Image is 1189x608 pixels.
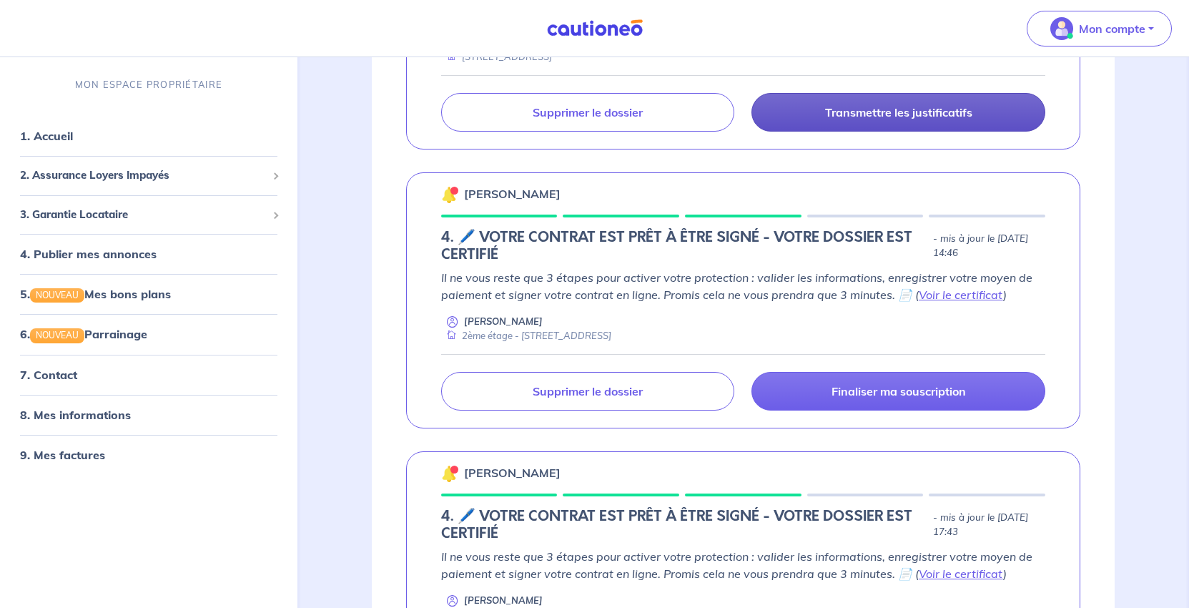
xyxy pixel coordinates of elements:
div: state: CONTRACT-INFO-IN-PROGRESS, Context: NEW,CHOOSE-CERTIFICATE,ALONE,LESSOR-DOCUMENTS [441,229,1045,263]
p: [PERSON_NAME] [464,315,543,328]
a: 4. Publier mes annonces [20,247,157,261]
div: 3. Garantie Locataire [6,201,292,229]
p: - mis à jour le [DATE] 14:46 [933,232,1045,260]
div: 7. Contact [6,361,292,389]
p: - mis à jour le [DATE] 17:43 [933,511,1045,539]
a: 7. Contact [20,368,77,382]
h5: 4. 🖊️ VOTRE CONTRAT EST PRÊT À ÊTRE SIGNÉ - VOTRE DOSSIER EST CERTIFIÉ [441,508,927,542]
div: 2. Assurance Loyers Impayés [6,162,292,190]
p: Finaliser ma souscription [832,384,966,398]
div: 1. Accueil [6,122,292,150]
span: 3. Garantie Locataire [20,207,267,223]
div: 9. Mes factures [6,441,292,469]
p: [PERSON_NAME] [464,594,543,607]
div: 2ème étage - [STREET_ADDRESS] [441,329,611,343]
p: Supprimer le dossier [533,105,643,119]
a: 9. Mes factures [20,448,105,462]
a: 8. Mes informations [20,408,131,422]
p: MON ESPACE PROPRIÉTAIRE [75,78,222,92]
div: 8. Mes informations [6,401,292,429]
a: 1. Accueil [20,129,73,143]
h5: 4. 🖊️ VOTRE CONTRAT EST PRÊT À ÊTRE SIGNÉ - VOTRE DOSSIER EST CERTIFIÉ [441,229,927,263]
img: illu_account_valid_menu.svg [1050,17,1073,40]
p: [PERSON_NAME] [464,185,561,202]
p: Mon compte [1079,20,1145,37]
a: Supprimer le dossier [441,93,735,132]
button: illu_account_valid_menu.svgMon compte [1027,11,1172,46]
img: 🔔 [441,465,458,482]
div: 5.NOUVEAUMes bons plans [6,280,292,308]
a: 6.NOUVEAUParrainage [20,327,147,341]
p: Il ne vous reste que 3 étapes pour activer votre protection : valider les informations, enregistr... [441,269,1045,303]
div: 6.NOUVEAUParrainage [6,320,292,348]
span: 2. Assurance Loyers Impayés [20,167,267,184]
p: [PERSON_NAME] [464,464,561,481]
img: 🔔 [441,186,458,203]
a: Voir le certificat [919,288,1003,302]
div: state: CONTRACT-INFO-IN-PROGRESS, Context: LESS-THAN-20-DAYS,CHOOSE-CERTIFICATE,ALONE,LESSOR-DOCU... [441,508,1045,542]
a: Transmettre les justificatifs [751,93,1045,132]
a: 5.NOUVEAUMes bons plans [20,287,171,301]
img: Cautioneo [541,19,648,37]
a: Supprimer le dossier [441,372,735,411]
div: 4. Publier mes annonces [6,240,292,268]
a: Finaliser ma souscription [751,372,1045,411]
a: Voir le certificat [919,567,1003,581]
p: Il ne vous reste que 3 étapes pour activer votre protection : valider les informations, enregistr... [441,548,1045,582]
p: Supprimer le dossier [533,384,643,398]
p: Transmettre les justificatifs [825,105,972,119]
